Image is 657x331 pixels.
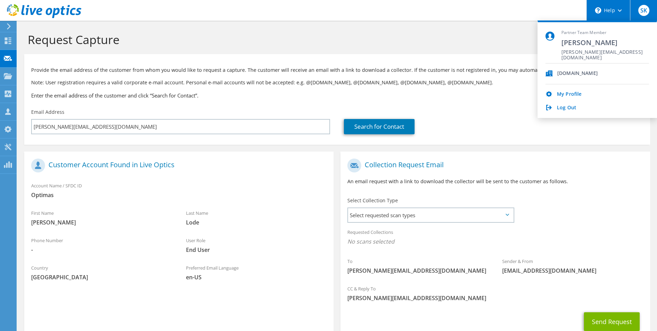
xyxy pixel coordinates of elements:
span: [PERSON_NAME] [561,38,649,47]
div: Preferred Email Language [179,261,334,285]
span: [PERSON_NAME][EMAIL_ADDRESS][DOMAIN_NAME] [561,49,649,56]
span: End User [186,246,327,254]
h3: Enter the email address of the customer and click “Search for Contact”. [31,92,643,99]
span: en-US [186,273,327,281]
div: First Name [24,206,179,230]
span: [GEOGRAPHIC_DATA] [31,273,172,281]
span: Lode [186,219,327,226]
label: Email Address [31,109,64,116]
h1: Collection Request Email [347,159,639,172]
a: Search for Contact [344,119,415,134]
span: SK [638,5,649,16]
h1: Request Capture [28,32,643,47]
span: [PERSON_NAME] [31,219,172,226]
div: CC & Reply To [340,281,650,305]
div: Phone Number [24,233,179,257]
div: Account Name / SFDC ID [24,178,334,202]
div: Sender & From [495,254,650,278]
span: Select requested scan types [348,208,513,222]
span: [PERSON_NAME][EMAIL_ADDRESS][DOMAIN_NAME] [347,267,488,274]
p: Provide the email address of the customer from whom you would like to request a capture. The cust... [31,66,643,74]
span: [PERSON_NAME][EMAIL_ADDRESS][DOMAIN_NAME] [347,294,643,302]
div: [DOMAIN_NAME] [557,70,598,77]
div: To [340,254,495,278]
p: An email request with a link to download the collector will be sent to the customer as follows. [347,178,643,185]
span: Partner Team Member [561,30,649,36]
p: Note: User registration requires a valid corporate e-mail account. Personal e-mail accounts will ... [31,79,643,86]
span: [EMAIL_ADDRESS][DOMAIN_NAME] [502,267,643,274]
div: Country [24,261,179,285]
span: - [31,246,172,254]
a: Log Out [557,105,576,111]
h1: Customer Account Found in Live Optics [31,159,323,172]
span: No scans selected [347,238,643,245]
div: Requested Collections [340,225,650,251]
div: User Role [179,233,334,257]
svg: \n [595,7,601,14]
a: My Profile [557,91,581,98]
div: Last Name [179,206,334,230]
span: Optimas [31,191,327,199]
label: Select Collection Type [347,197,398,204]
button: Send Request [584,312,640,331]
